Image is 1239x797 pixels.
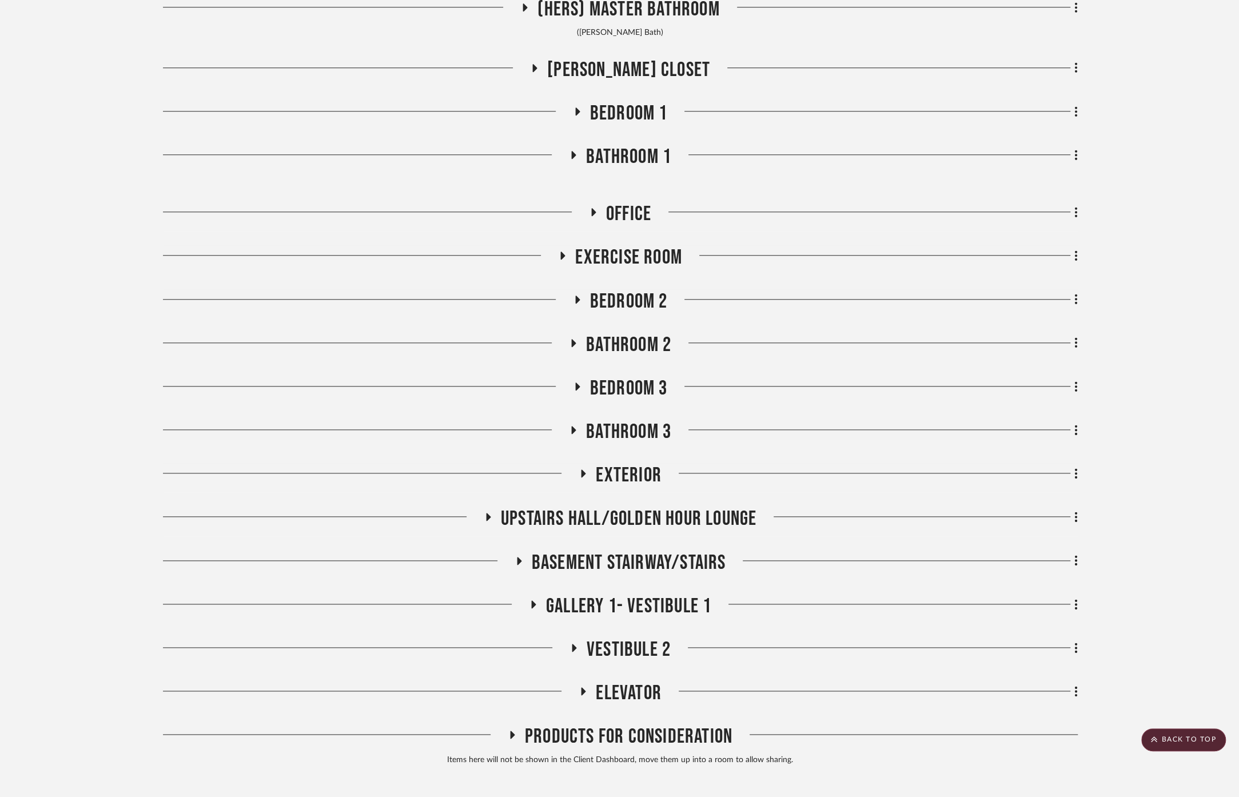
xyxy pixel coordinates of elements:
[586,420,671,444] span: Bathroom 3
[546,594,711,619] span: Gallery 1- Vestibule 1
[547,58,710,82] span: [PERSON_NAME] Closet
[163,754,1078,767] div: Items here will not be shown in the Client Dashboard, move them up into a room to allow sharing.
[590,289,668,314] span: Bedroom 2
[1141,728,1226,751] scroll-to-top-button: BACK TO TOP
[596,463,662,488] span: Exterior
[587,637,671,662] span: Vestibule 2
[501,507,756,531] span: Upstairs Hall/Golden Hour Lounge
[606,202,651,226] span: Office
[590,376,668,401] span: Bedroom 3
[525,724,732,749] span: Products For Consideration
[586,145,671,169] span: Bathroom 1
[586,333,671,357] span: Bathroom 2
[590,101,668,126] span: Bedroom 1
[163,27,1078,39] div: ([PERSON_NAME] Bath)
[575,245,682,270] span: Exercise Room
[532,551,726,575] span: Basement stairway/Stairs
[596,681,662,706] span: Elevator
